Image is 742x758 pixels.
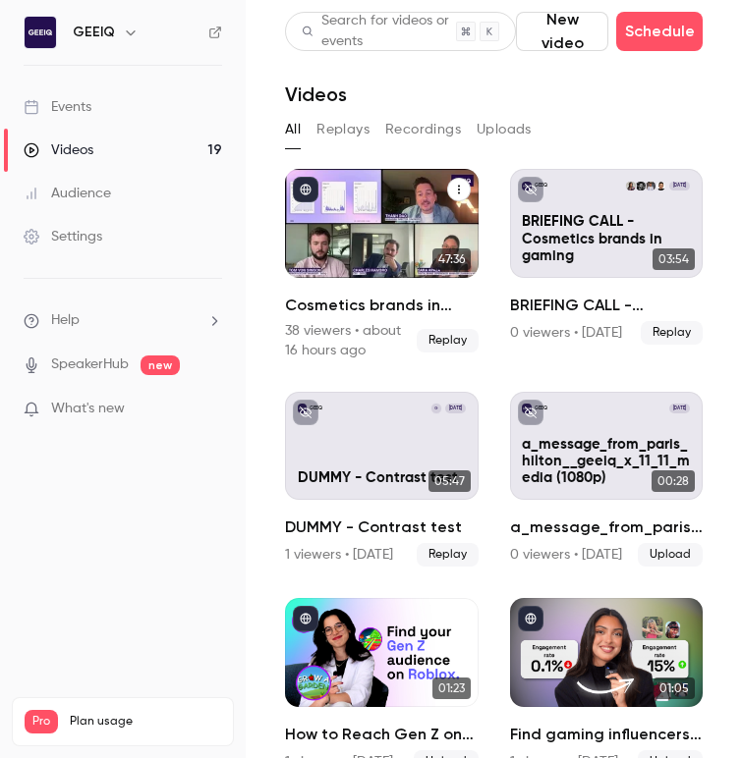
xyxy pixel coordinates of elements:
div: Videos [24,140,93,160]
img: Sara Apaza [626,182,635,190]
span: [DATE] [669,182,690,190]
div: Audience [24,184,111,203]
span: Pro [25,710,58,733]
span: 00:28 [652,470,695,492]
section: Videos [285,12,703,746]
div: 1 viewers • [DATE] [285,545,393,565]
span: What's new [51,399,125,419]
div: 38 viewers • about 16 hours ago [285,321,417,360]
span: 01:23 [432,677,471,699]
img: Tom von Simson [646,182,655,190]
h2: Find gaming influencers in 60 seconds and reach a billion-dollar audience [510,723,704,746]
h1: Videos [285,82,347,106]
div: 0 viewers • [DATE] [510,545,622,565]
img: Charles Hambro [636,182,645,190]
span: [DATE] [445,404,466,412]
span: Replay [417,543,479,567]
h2: DUMMY - Contrast test [285,515,479,539]
button: unpublished [518,177,543,202]
button: New video [516,12,608,51]
p: a_message_from_paris_hilton__geeiq_x_11_11_media (1080p) [522,437,690,487]
button: published [293,177,318,202]
h2: Cosmetics brands in gaming: A conversation with essence cosmetics [285,294,479,317]
span: new [141,355,180,375]
h2: How to Reach Gen Z on Roblox in Any Country [285,723,479,746]
button: Replays [316,114,370,145]
span: 47:36 [432,248,471,270]
a: BRIEFING CALL - Cosmetics brands in gamingGEEIQThanh DaoTom von SimsonCharles HambroSara Apaza[DA... [510,169,704,345]
li: help-dropdown-opener [24,310,222,331]
span: Replay [417,329,479,352]
span: Upload [638,543,703,567]
h6: GEEIQ [73,23,115,42]
h2: a_message_from_paris_hilton__geeiq_x_11_11_media (1080p) [510,515,704,539]
p: BRIEFING CALL - Cosmetics brands in gaming [522,214,690,264]
a: 47:36Cosmetics brands in gaming: A conversation with essence cosmetics38 viewers • about 16 hours... [285,169,479,360]
button: Uploads [477,114,532,145]
img: GEEIQ [25,17,56,48]
button: All [285,114,301,145]
button: published [518,606,543,631]
button: Schedule [616,12,703,51]
span: 03:54 [653,248,695,270]
h2: BRIEFING CALL - Cosmetics brands in gaming [510,294,704,317]
img: Thanh Dao [656,182,665,190]
iframe: Noticeable Trigger [199,401,222,418]
button: unpublished [293,400,318,425]
a: DUMMY - Contrast testGEEIQG[DATE]DUMMY - Contrast test05:47DUMMY - Contrast test1 viewers • [DATE... [285,392,479,568]
button: published [293,606,318,631]
a: a_message_from_paris_hilton__geeiq_x_11_11_media (1080p)GEEIQ[DATE]a_message_from_paris_hilton__g... [510,392,704,568]
li: Cosmetics brands in gaming: A conversation with essence cosmetics [285,169,479,360]
div: Search for videos or events [302,11,456,52]
a: SpeakerHub [51,354,129,375]
div: 0 viewers • [DATE] [510,323,622,343]
span: Plan usage [70,714,221,730]
p: DUMMY - Contrast test [298,470,466,487]
li: DUMMY - Contrast test [285,392,479,568]
span: Help [51,310,80,331]
li: a_message_from_paris_hilton__geeiq_x_11_11_media (1080p) [510,392,704,568]
div: G [430,403,441,413]
div: Settings [24,227,102,246]
span: Replay [641,321,703,345]
li: BRIEFING CALL - Cosmetics brands in gaming [510,169,704,360]
div: Events [24,97,91,117]
span: 05:47 [428,470,471,492]
span: [DATE] [669,404,690,412]
button: Recordings [385,114,461,145]
span: 01:05 [654,677,695,699]
button: unpublished [518,400,543,425]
